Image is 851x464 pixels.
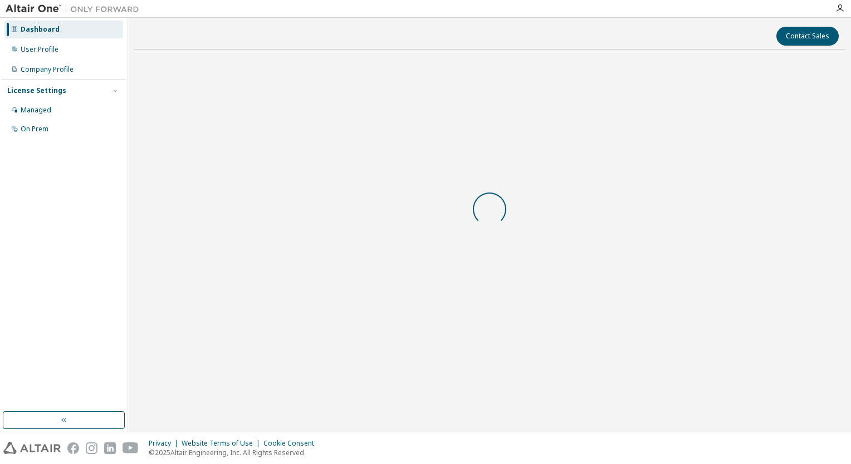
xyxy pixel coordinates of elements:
img: instagram.svg [86,442,97,454]
div: License Settings [7,86,66,95]
div: User Profile [21,45,58,54]
button: Contact Sales [776,27,839,46]
div: Dashboard [21,25,60,34]
img: Altair One [6,3,145,14]
img: altair_logo.svg [3,442,61,454]
img: youtube.svg [123,442,139,454]
div: Company Profile [21,65,74,74]
div: Managed [21,106,51,115]
p: © 2025 Altair Engineering, Inc. All Rights Reserved. [149,448,321,457]
div: Website Terms of Use [182,439,263,448]
div: Cookie Consent [263,439,321,448]
div: Privacy [149,439,182,448]
img: linkedin.svg [104,442,116,454]
img: facebook.svg [67,442,79,454]
div: On Prem [21,125,48,134]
